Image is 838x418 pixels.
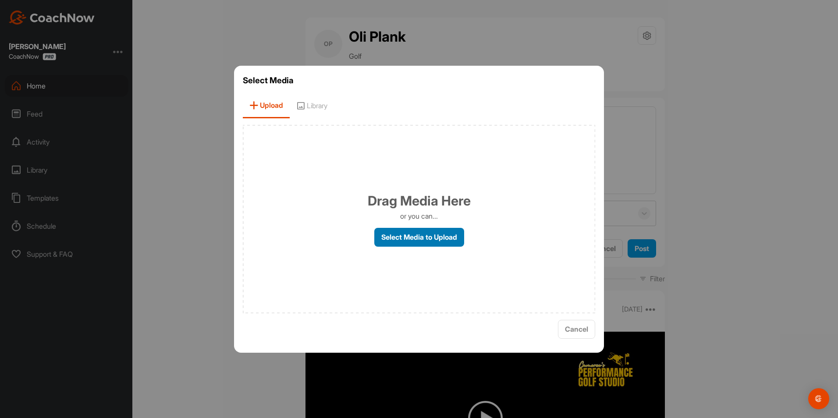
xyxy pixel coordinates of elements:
[368,191,471,211] h1: Drag Media Here
[808,388,829,409] div: Open Intercom Messenger
[290,93,334,118] span: Library
[243,74,595,87] h3: Select Media
[374,228,464,247] label: Select Media to Upload
[565,325,588,333] span: Cancel
[400,211,438,221] p: or you can...
[558,320,595,339] button: Cancel
[243,93,290,118] span: Upload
